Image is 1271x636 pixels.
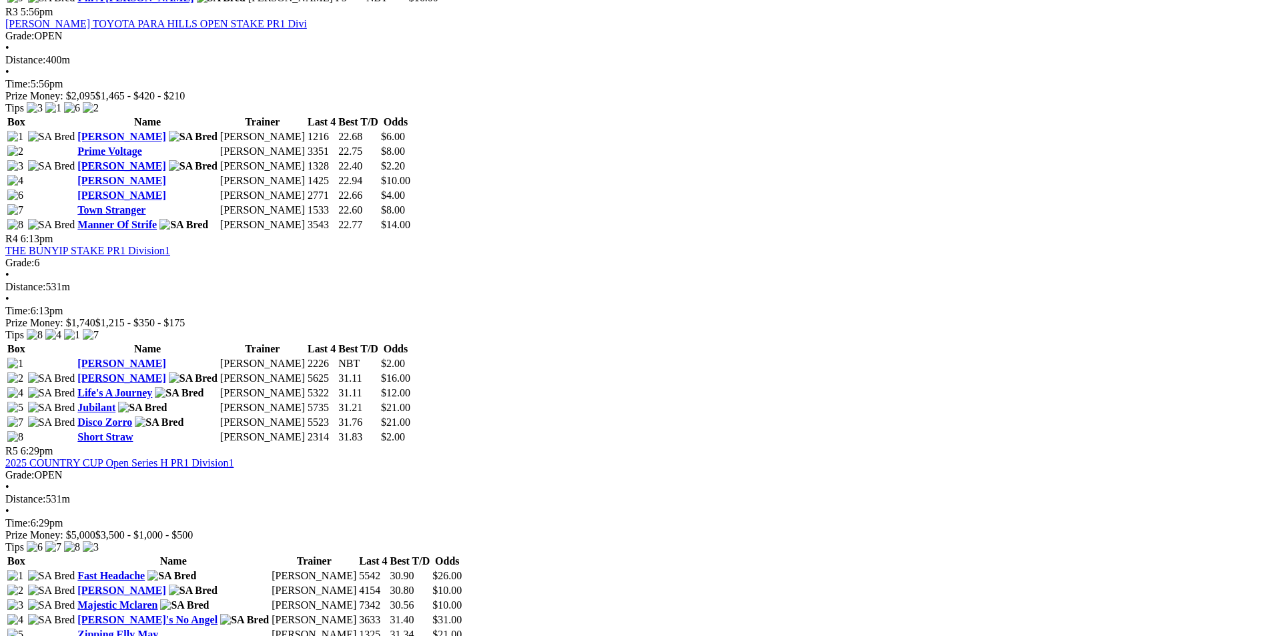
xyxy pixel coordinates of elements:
span: $2.00 [381,358,405,369]
img: 3 [83,541,99,553]
div: Prize Money: $2,095 [5,90,1266,102]
img: SA Bred [169,131,218,143]
img: SA Bred [135,416,183,428]
span: R3 [5,6,18,17]
img: SA Bred [28,219,75,231]
img: 6 [64,102,80,114]
a: Short Straw [77,431,133,442]
span: $8.00 [381,204,405,216]
img: 8 [27,329,43,341]
td: [PERSON_NAME] [271,613,357,627]
td: [PERSON_NAME] [220,174,306,188]
div: 531m [5,281,1266,293]
img: 7 [7,204,23,216]
div: 400m [5,54,1266,66]
span: • [5,42,9,53]
td: 22.68 [338,130,379,143]
a: [PERSON_NAME] [77,585,165,596]
span: $10.00 [432,599,462,611]
td: 22.77 [338,218,379,232]
span: • [5,481,9,493]
span: • [5,293,9,304]
th: Name [77,555,270,568]
span: $21.00 [381,402,410,413]
span: $2.20 [381,160,405,172]
span: $14.00 [381,219,410,230]
span: $4.00 [381,190,405,201]
img: SA Bred [28,387,75,399]
img: 4 [7,614,23,626]
span: $1,215 - $350 - $175 [95,317,185,328]
th: Trainer [271,555,357,568]
span: • [5,505,9,517]
td: 1328 [307,160,336,173]
th: Name [77,342,218,356]
span: Time: [5,305,31,316]
td: 3543 [307,218,336,232]
div: OPEN [5,30,1266,42]
span: Time: [5,517,31,529]
img: 2 [83,102,99,114]
img: SA Bred [220,614,269,626]
span: $21.00 [381,416,410,428]
th: Best T/D [390,555,431,568]
td: [PERSON_NAME] [220,357,306,370]
td: [PERSON_NAME] [220,160,306,173]
span: Tips [5,102,24,113]
img: 1 [7,131,23,143]
span: $6.00 [381,131,405,142]
div: OPEN [5,469,1266,481]
td: 22.40 [338,160,379,173]
td: [PERSON_NAME] [220,416,306,429]
span: $2.00 [381,431,405,442]
span: Box [7,343,25,354]
a: [PERSON_NAME]'s No Angel [77,614,218,625]
img: SA Bred [169,160,218,172]
a: Disco Zorro [77,416,132,428]
td: 5322 [307,386,336,400]
span: Time: [5,78,31,89]
img: 4 [45,329,61,341]
td: [PERSON_NAME] [271,599,357,612]
span: Distance: [5,54,45,65]
th: Best T/D [338,115,379,129]
span: R5 [5,445,18,456]
td: 5625 [307,372,336,385]
th: Name [77,115,218,129]
a: Prime Voltage [77,145,141,157]
span: Tips [5,329,24,340]
th: Best T/D [338,342,379,356]
a: [PERSON_NAME] [77,160,165,172]
img: 3 [7,160,23,172]
span: $10.00 [381,175,410,186]
div: 6:13pm [5,305,1266,317]
span: $1,465 - $420 - $210 [95,90,185,101]
a: [PERSON_NAME] [77,175,165,186]
img: 7 [7,416,23,428]
td: 30.56 [390,599,431,612]
a: [PERSON_NAME] TOYOTA PARA HILLS OPEN STAKE PR1 Divi [5,18,307,29]
td: NBT [338,357,379,370]
td: 1533 [307,204,336,217]
div: Prize Money: $1,740 [5,317,1266,329]
span: Box [7,116,25,127]
td: 2771 [307,189,336,202]
td: 31.76 [338,416,379,429]
td: 30.80 [390,584,431,597]
img: 1 [7,570,23,582]
img: 7 [45,541,61,553]
span: Box [7,555,25,567]
div: 6:29pm [5,517,1266,529]
td: 4154 [358,584,388,597]
img: 2 [7,145,23,157]
img: SA Bred [169,372,218,384]
td: 30.90 [390,569,431,583]
td: 5542 [358,569,388,583]
th: Trainer [220,115,306,129]
td: 3351 [307,145,336,158]
td: [PERSON_NAME] [220,218,306,232]
td: 31.83 [338,430,379,444]
span: $31.00 [432,614,462,625]
span: $8.00 [381,145,405,157]
a: THE BUNYIP STAKE PR1 Division1 [5,245,170,256]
